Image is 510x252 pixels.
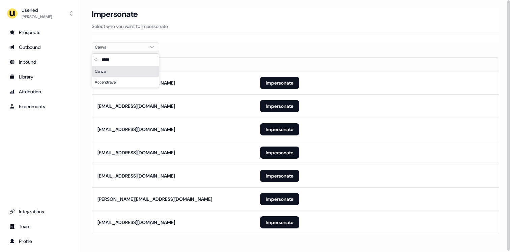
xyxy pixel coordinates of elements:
[9,238,71,245] div: Profile
[5,206,75,217] a: Go to integrations
[9,59,71,65] div: Inbound
[9,103,71,110] div: Experiments
[260,193,299,205] button: Impersonate
[97,172,175,179] div: [EMAIL_ADDRESS][DOMAIN_NAME]
[9,73,71,80] div: Library
[260,147,299,159] button: Impersonate
[9,44,71,51] div: Outbound
[92,42,159,52] button: Canva
[22,13,52,20] div: [PERSON_NAME]
[260,123,299,135] button: Impersonate
[5,236,75,247] a: Go to profile
[260,77,299,89] button: Impersonate
[5,27,75,38] a: Go to prospects
[9,29,71,36] div: Prospects
[97,196,212,202] div: [PERSON_NAME][EMAIL_ADDRESS][DOMAIN_NAME]
[260,100,299,112] button: Impersonate
[92,23,499,30] p: Select who you want to impersonate
[5,71,75,82] a: Go to templates
[9,223,71,230] div: Team
[95,44,145,51] div: Canva
[97,149,175,156] div: [EMAIL_ADDRESS][DOMAIN_NAME]
[5,42,75,53] a: Go to outbound experience
[9,88,71,95] div: Attribution
[97,103,175,109] div: [EMAIL_ADDRESS][DOMAIN_NAME]
[5,221,75,232] a: Go to team
[92,66,159,77] div: Canva
[5,86,75,97] a: Go to attribution
[5,101,75,112] a: Go to experiments
[97,219,175,226] div: [EMAIL_ADDRESS][DOMAIN_NAME]
[92,9,138,19] h3: Impersonate
[5,57,75,67] a: Go to Inbound
[5,5,75,22] button: Userled[PERSON_NAME]
[92,58,255,71] th: Email
[9,208,71,215] div: Integrations
[260,216,299,228] button: Impersonate
[260,170,299,182] button: Impersonate
[22,7,52,13] div: Userled
[97,126,175,133] div: [EMAIL_ADDRESS][DOMAIN_NAME]
[92,77,159,88] div: Accenttravel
